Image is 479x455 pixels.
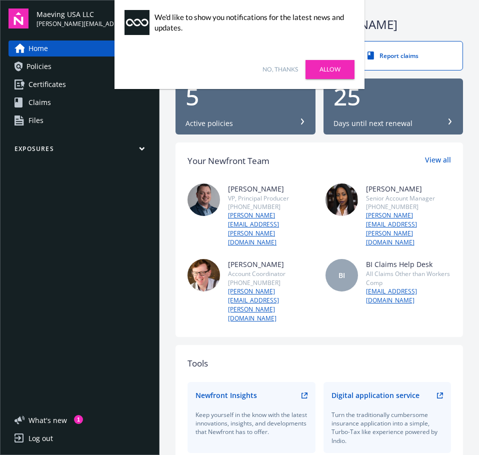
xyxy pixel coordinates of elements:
img: photo [187,183,220,216]
span: Home [28,40,48,56]
div: Newfront Insights [195,390,257,400]
a: View all [425,154,451,167]
a: Report claims [323,41,463,70]
a: Certificates [8,76,151,92]
span: BI [338,270,345,280]
a: Claims [8,94,151,110]
div: Digital application service [331,390,419,400]
span: Claims [28,94,51,110]
button: 25Days until next renewal [323,78,463,134]
div: We'd like to show you notifications for the latest news and updates. [154,12,349,33]
div: Active policies [185,118,233,128]
button: 5Active policies [175,78,315,134]
div: [PHONE_NUMBER] [366,202,451,211]
span: Maeving USA LLC [36,9,151,19]
a: [PERSON_NAME][EMAIL_ADDRESS][PERSON_NAME][DOMAIN_NAME] [228,287,313,323]
a: Home [8,40,151,56]
span: Policies [26,58,51,74]
img: photo [187,259,220,291]
div: Account Coordinator [228,269,313,278]
div: [PERSON_NAME] [228,183,313,194]
div: [PHONE_NUMBER] [228,202,313,211]
a: [PERSON_NAME][EMAIL_ADDRESS][PERSON_NAME][DOMAIN_NAME] [228,211,313,247]
span: [PERSON_NAME][EMAIL_ADDRESS][PERSON_NAME][DOMAIN_NAME] [36,19,151,28]
div: Days until next renewal [333,118,412,128]
a: Allow [305,60,354,79]
button: Exposures [8,144,151,157]
div: Senior Account Manager [366,194,451,202]
div: [PHONE_NUMBER] [228,278,313,287]
div: [PERSON_NAME] [228,259,313,269]
div: Keep yourself in the know with the latest innovations, insights, and developments that Newfront h... [195,410,307,436]
img: navigator-logo.svg [8,8,28,28]
a: No, thanks [262,65,298,74]
div: Report claims [344,51,443,60]
a: [EMAIL_ADDRESS][DOMAIN_NAME] [366,287,451,305]
div: BI Claims Help Desk [366,259,451,269]
div: Your Newfront Team [187,154,269,167]
button: What's new1 [8,415,83,425]
button: Maeving USA LLC[PERSON_NAME][EMAIL_ADDRESS][PERSON_NAME][DOMAIN_NAME] [36,8,151,28]
div: 1 [74,415,83,424]
a: Files [8,112,151,128]
div: All Claims Other than Workers Comp [366,269,451,286]
div: Tools [187,357,451,370]
div: VP, Principal Producer [228,194,313,202]
span: Certificates [28,76,66,92]
a: [PERSON_NAME][EMAIL_ADDRESS][PERSON_NAME][DOMAIN_NAME] [366,211,451,247]
div: 5 [185,84,305,108]
div: 25 [333,84,453,108]
div: [PERSON_NAME] [366,183,451,194]
a: Policies [8,58,151,74]
span: Files [28,112,43,128]
span: What ' s new [28,415,67,425]
img: photo [325,183,358,216]
div: Log out [28,430,53,446]
div: Turn the traditionally cumbersome insurance application into a simple, Turbo-Tax like experience ... [331,410,443,445]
